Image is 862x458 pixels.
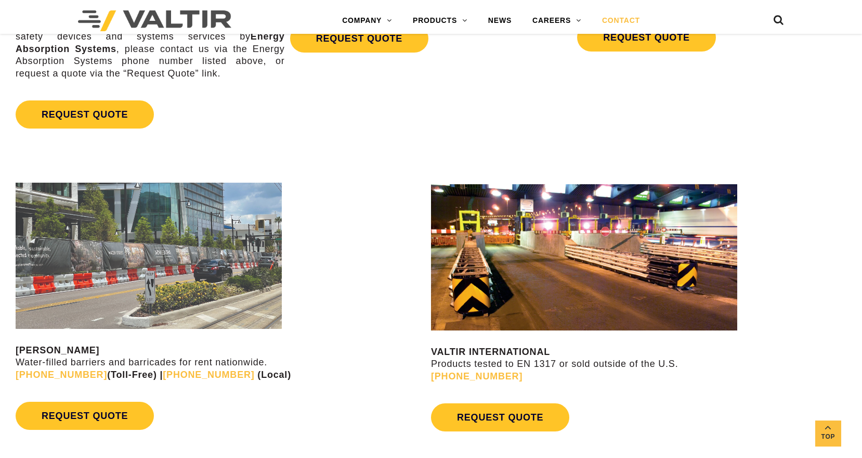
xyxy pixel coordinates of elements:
a: [PHONE_NUMBER] [16,370,107,380]
p: Products tested to EN 1317 or sold outside of the U.S. [431,346,862,383]
strong: Energy Absorption Systems [16,31,285,54]
a: [PHONE_NUMBER] [163,370,254,380]
a: REQUEST QUOTE [16,100,154,129]
span: Top [815,431,841,443]
strong: (Toll-Free) | [16,370,163,380]
a: PRODUCTS [402,10,478,31]
a: REQUEST QUOTE [290,24,428,53]
img: Valtir [78,10,231,31]
a: REQUEST QUOTE [431,403,569,431]
a: Top [815,421,841,447]
a: COMPANY [332,10,402,31]
a: REQUEST QUOTE [16,402,154,430]
a: NEWS [478,10,522,31]
strong: (Local) [257,370,291,380]
a: CONTACT [592,10,650,31]
img: Rentals contact us image [16,183,282,329]
p: Water-filled barriers and barricades for rent nationwide. [16,345,428,381]
strong: VALTIR INTERNATIONAL [431,347,550,357]
img: contact us valtir international [431,184,737,330]
a: REQUEST QUOTE [577,23,715,52]
strong: [PERSON_NAME] [16,345,99,355]
p: To learn more about our custom manufacture of highway safety devices and systems services by , pl... [16,19,285,80]
a: [PHONE_NUMBER] [431,371,523,381]
a: CAREERS [522,10,592,31]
